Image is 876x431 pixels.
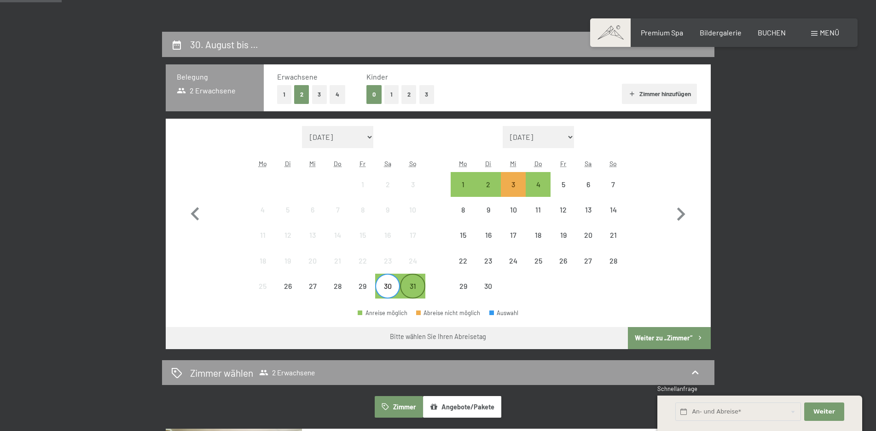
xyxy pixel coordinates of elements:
[526,197,551,222] div: Abreise nicht möglich
[275,197,300,222] div: Tue Aug 05 2025
[400,223,425,247] div: Sun Aug 17 2025
[400,172,425,197] div: Abreise nicht möglich
[758,28,786,37] span: BUCHEN
[476,248,501,273] div: Tue Sep 23 2025
[551,231,574,254] div: 19
[301,257,324,280] div: 20
[641,28,683,37] a: Premium Spa
[177,86,236,96] span: 2 Erwachsene
[476,274,501,299] div: Tue Sep 30 2025
[301,282,324,305] div: 27
[501,248,526,273] div: Wed Sep 24 2025
[526,172,551,197] div: Abreise möglich
[510,160,516,167] abbr: Mittwoch
[452,282,475,305] div: 29
[275,274,300,299] div: Abreise nicht möglich
[375,248,400,273] div: Abreise nicht möglich
[601,248,626,273] div: Sun Sep 28 2025
[276,282,299,305] div: 26
[351,282,374,305] div: 29
[485,160,491,167] abbr: Dienstag
[476,172,501,197] div: Tue Sep 02 2025
[376,231,399,254] div: 16
[451,172,476,197] div: Abreise möglich
[551,172,575,197] div: Fri Sep 05 2025
[423,396,501,417] button: Angebote/Pakete
[275,274,300,299] div: Tue Aug 26 2025
[576,172,601,197] div: Abreise nicht möglich
[300,223,325,247] div: Wed Aug 13 2025
[276,257,299,280] div: 19
[384,85,399,104] button: 1
[350,248,375,273] div: Fri Aug 22 2025
[551,172,575,197] div: Abreise nicht möglich
[452,231,475,254] div: 15
[376,206,399,229] div: 9
[177,72,253,82] h3: Belegung
[300,197,325,222] div: Abreise nicht möglich
[551,197,575,222] div: Abreise nicht möglich
[285,160,291,167] abbr: Dienstag
[526,223,551,247] div: Abreise nicht möglich
[551,223,575,247] div: Abreise nicht möglich
[551,206,574,229] div: 12
[277,85,291,104] button: 1
[350,172,375,197] div: Abreise nicht möglich
[577,231,600,254] div: 20
[451,197,476,222] div: Abreise nicht möglich
[326,231,349,254] div: 14
[325,223,350,247] div: Abreise nicht möglich
[477,206,500,229] div: 9
[250,248,275,273] div: Abreise nicht möglich
[350,274,375,299] div: Abreise nicht möglich
[334,160,342,167] abbr: Donnerstag
[585,160,592,167] abbr: Samstag
[602,206,625,229] div: 14
[476,274,501,299] div: Abreise nicht möglich
[312,85,327,104] button: 3
[300,223,325,247] div: Abreise nicht möglich
[502,181,525,204] div: 3
[351,257,374,280] div: 22
[301,231,324,254] div: 13
[451,274,476,299] div: Abreise nicht möglich
[501,172,526,197] div: Abreise nicht möglich, da die Mindestaufenthaltsdauer nicht erfüllt wird
[275,223,300,247] div: Tue Aug 12 2025
[401,282,424,305] div: 31
[250,223,275,247] div: Abreise nicht möglich
[375,248,400,273] div: Sat Aug 23 2025
[350,274,375,299] div: Fri Aug 29 2025
[350,197,375,222] div: Fri Aug 08 2025
[451,223,476,247] div: Mon Sep 15 2025
[477,257,500,280] div: 23
[534,160,542,167] abbr: Donnerstag
[366,85,382,104] button: 0
[366,72,388,81] span: Kinder
[576,248,601,273] div: Abreise nicht möglich
[477,181,500,204] div: 2
[576,172,601,197] div: Sat Sep 06 2025
[451,248,476,273] div: Abreise nicht möglich
[251,257,274,280] div: 18
[452,181,475,204] div: 1
[576,197,601,222] div: Sat Sep 13 2025
[602,231,625,254] div: 21
[259,368,315,377] span: 2 Erwachsene
[190,366,253,379] h2: Zimmer wählen
[813,408,835,416] span: Weiter
[576,223,601,247] div: Sat Sep 20 2025
[601,197,626,222] div: Sun Sep 14 2025
[551,197,575,222] div: Fri Sep 12 2025
[576,248,601,273] div: Sat Sep 27 2025
[451,274,476,299] div: Mon Sep 29 2025
[325,248,350,273] div: Abreise nicht möglich
[502,231,525,254] div: 17
[502,206,525,229] div: 10
[400,172,425,197] div: Sun Aug 03 2025
[384,160,391,167] abbr: Samstag
[560,160,566,167] abbr: Freitag
[375,274,400,299] div: Sat Aug 30 2025
[452,257,475,280] div: 22
[351,231,374,254] div: 15
[609,160,617,167] abbr: Sonntag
